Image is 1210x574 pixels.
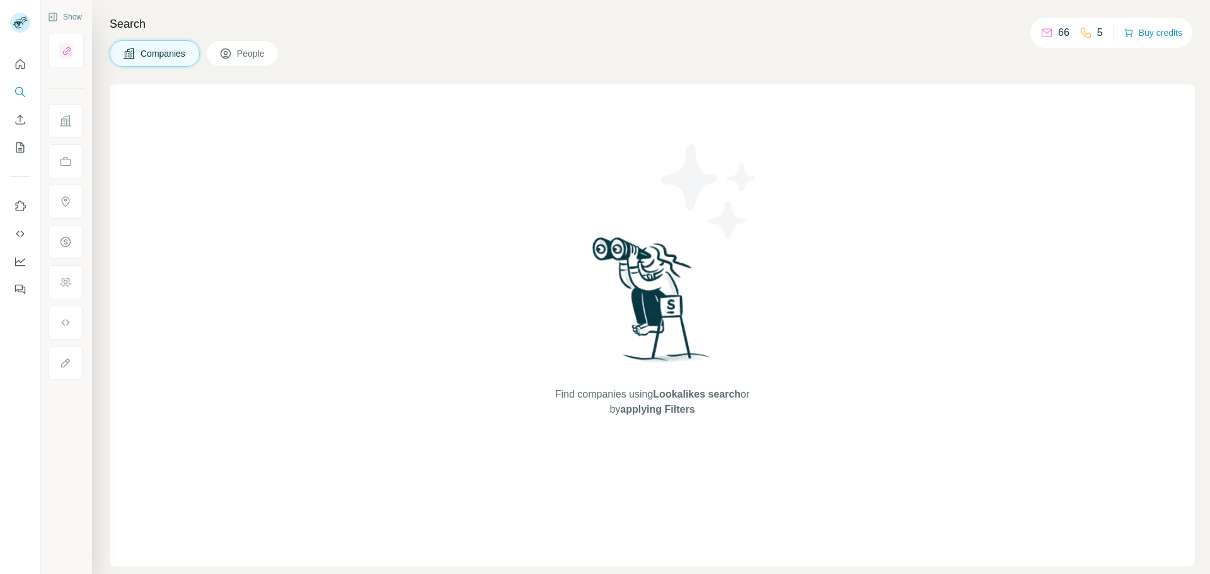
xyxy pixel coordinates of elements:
button: Enrich CSV [10,108,30,131]
p: 66 [1058,25,1069,40]
button: My lists [10,136,30,159]
span: applying Filters [620,404,694,415]
span: Lookalikes search [653,389,740,399]
button: Search [10,81,30,103]
span: People [237,47,266,60]
button: Buy credits [1124,24,1182,42]
button: Feedback [10,278,30,301]
span: Find companies using or by [551,387,753,417]
button: Dashboard [10,250,30,273]
button: Show [39,8,91,26]
span: Companies [141,47,187,60]
button: Quick start [10,53,30,76]
button: Use Surfe on LinkedIn [10,195,30,217]
p: 5 [1097,25,1103,40]
h4: Search [110,15,1195,33]
img: Surfe Illustration - Stars [652,135,766,248]
img: Surfe Illustration - Woman searching with binoculars [587,234,718,374]
button: Use Surfe API [10,222,30,245]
